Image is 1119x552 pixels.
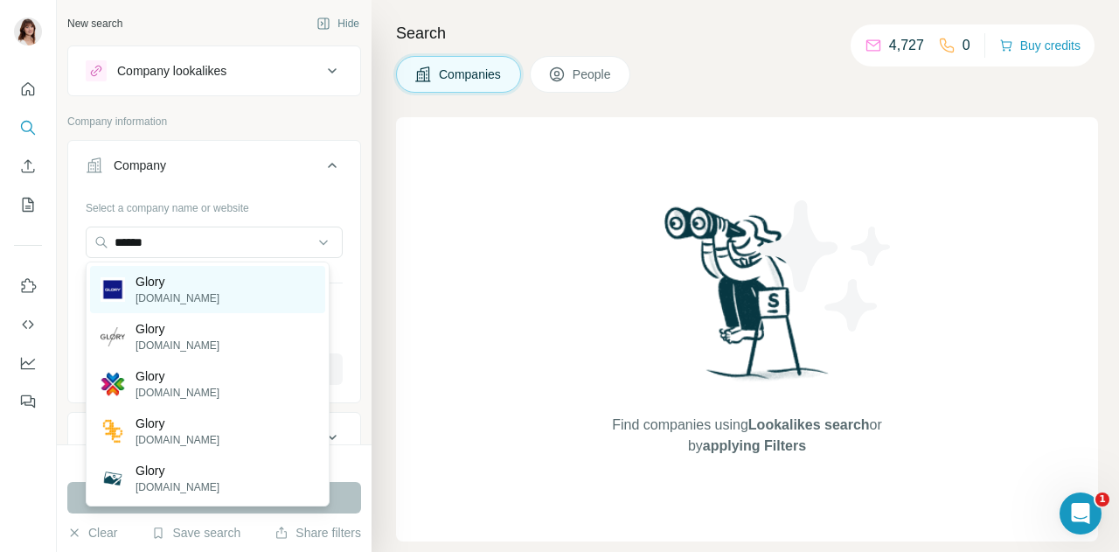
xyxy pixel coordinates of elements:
p: Company information [67,114,361,129]
button: Enrich CSV [14,150,42,182]
p: Glory [136,462,219,479]
p: Glory [136,273,219,290]
img: Glory [101,327,125,347]
p: Glory [136,320,219,338]
span: 1 [1095,493,1109,507]
div: Company [114,157,166,174]
button: Dashboard [14,347,42,379]
span: applying Filters [703,438,806,453]
p: [DOMAIN_NAME] [136,432,219,448]
p: [DOMAIN_NAME] [136,385,219,401]
img: Surfe Illustration - Stars [747,187,905,345]
img: Surfe Illustration - Woman searching with binoculars [657,202,838,397]
p: Glory [136,367,219,385]
h4: Search [396,21,1098,45]
p: [DOMAIN_NAME] [136,290,219,306]
div: Select a company name or website [86,193,343,216]
img: Avatar [14,17,42,45]
span: People [573,66,613,83]
button: Company lookalikes [68,50,360,92]
button: Clear [67,524,117,542]
img: Glory [101,419,125,444]
button: Feedback [14,386,42,417]
span: Lookalikes search [748,417,870,432]
button: Search [14,112,42,143]
div: New search [67,16,122,31]
span: Find companies using or by [607,415,886,457]
button: Company [68,144,360,193]
button: Buy credits [999,33,1081,58]
p: [DOMAIN_NAME] [136,479,219,495]
button: Use Surfe on LinkedIn [14,270,42,302]
p: [DOMAIN_NAME] [136,338,219,353]
p: Glory [136,415,219,432]
button: Use Surfe API [14,309,42,340]
img: Glory [101,466,125,491]
p: 4,727 [889,35,924,56]
button: Hide [304,10,372,37]
img: Glory [101,372,125,396]
p: 0 [963,35,970,56]
iframe: Intercom live chat [1060,493,1102,535]
img: Glory [101,277,125,302]
button: Share filters [275,524,361,542]
button: Save search [151,524,240,542]
div: Company lookalikes [117,62,226,80]
button: My lists [14,189,42,220]
button: Quick start [14,73,42,105]
span: Companies [439,66,503,83]
button: Industry [68,416,360,458]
